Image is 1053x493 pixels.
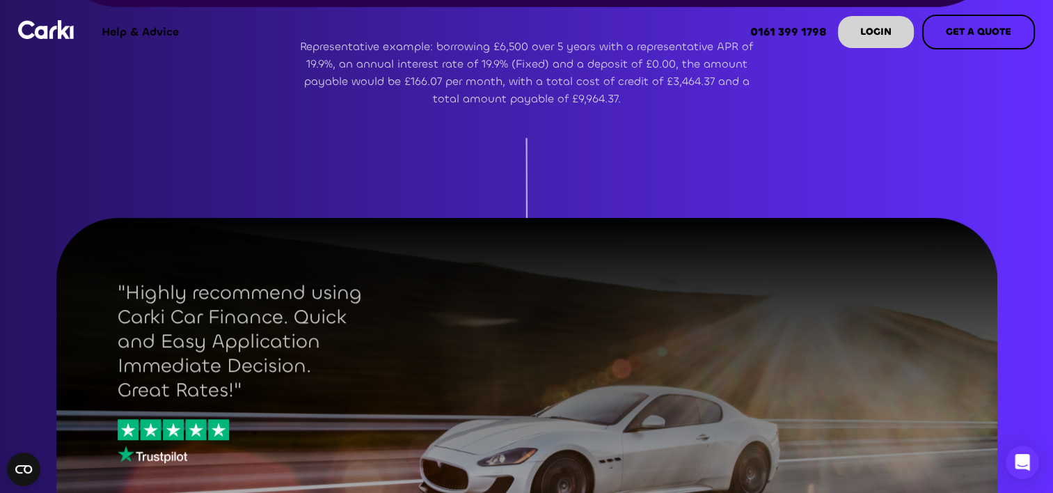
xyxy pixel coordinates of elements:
a: 0161 399 1798 [739,5,838,59]
p: Representative example: borrowing £6,500 over 5 years with a representative APR of 19.9%, an annu... [290,38,763,107]
a: GET A QUOTE [922,15,1035,49]
strong: GET A QUOTE [946,25,1011,38]
strong: LOGIN [860,25,892,38]
img: stars [118,419,229,440]
button: Open CMP widget [7,453,40,486]
a: Help & Advice [90,5,190,59]
img: line [525,138,528,253]
img: Logo [18,20,74,39]
div: Open Intercom Messenger [1006,446,1039,479]
strong: 0161 399 1798 [750,24,827,39]
img: trust [118,446,187,463]
a: LOGIN [838,16,914,48]
p: "Highly recommend using Carki Car Finance. Quick and Easy Application Immediate Decision. Great R... [118,281,368,402]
